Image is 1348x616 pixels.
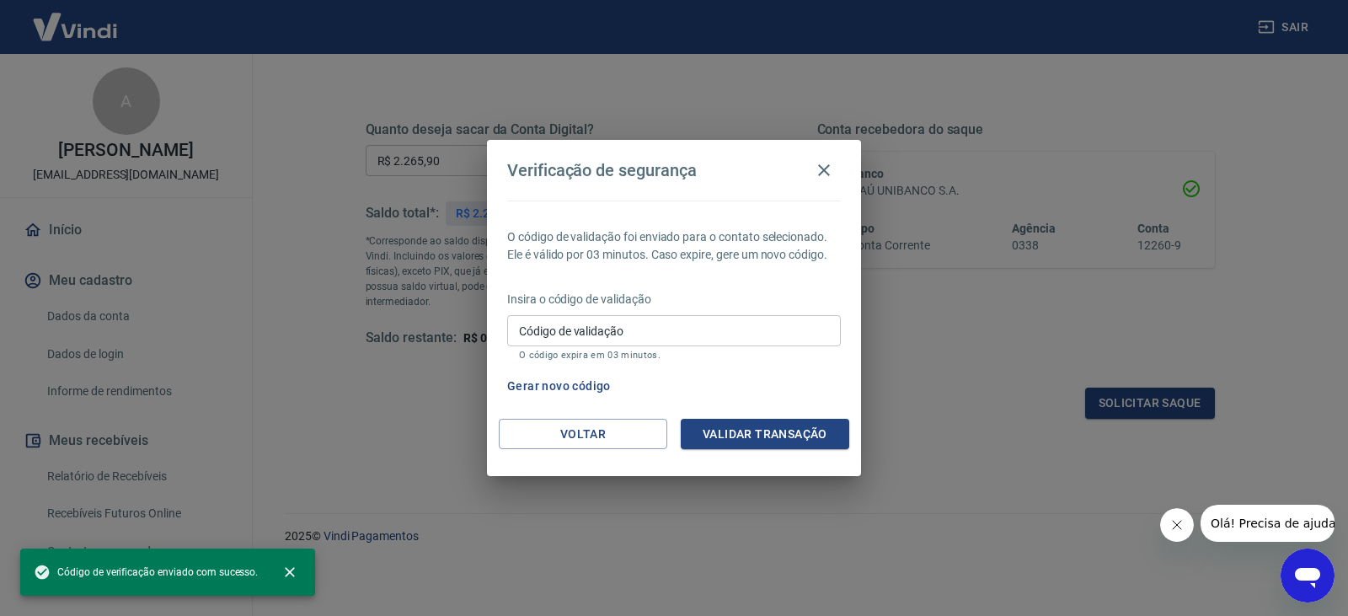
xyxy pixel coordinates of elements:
p: Insira o código de validação [507,291,841,308]
button: Voltar [499,419,667,450]
iframe: Botão para abrir a janela de mensagens [1281,549,1335,603]
p: O código de validação foi enviado para o contato selecionado. Ele é válido por 03 minutos. Caso e... [507,228,841,264]
span: Olá! Precisa de ajuda? [10,12,142,25]
iframe: Mensagem da empresa [1201,505,1335,542]
h4: Verificação de segurança [507,160,697,180]
button: Validar transação [681,419,849,450]
p: O código expira em 03 minutos. [519,350,829,361]
iframe: Fechar mensagem [1160,508,1194,542]
button: close [271,554,308,591]
span: Código de verificação enviado com sucesso. [34,564,258,581]
button: Gerar novo código [500,371,618,402]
